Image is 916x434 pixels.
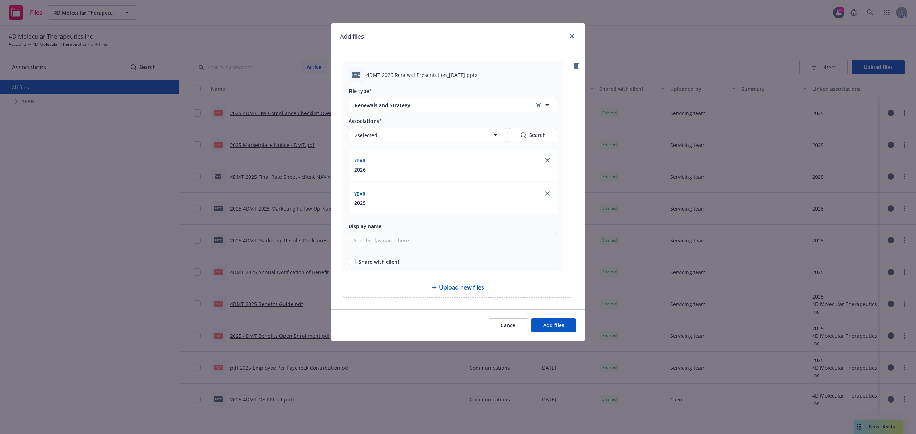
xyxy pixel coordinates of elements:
span: Share with client [359,258,400,266]
span: Add files [543,322,564,329]
span: pptx [352,72,360,77]
a: remove [572,61,580,70]
span: Cancel [501,322,517,329]
span: File type* [349,88,372,94]
a: close [567,32,576,40]
a: clear selection [534,101,543,109]
a: close [543,156,552,164]
svg: Search [521,132,526,138]
div: Upload new files [343,277,573,298]
button: 2selected [349,128,506,142]
span: Year [354,191,365,197]
span: Renewals and Strategy [355,102,524,109]
span: Associations* [349,118,382,124]
span: Year [354,158,365,164]
button: 2025 [354,199,366,207]
div: Search [521,128,546,142]
a: close [543,189,552,198]
input: Add display name here... [349,233,557,247]
button: Add files [531,318,576,332]
span: 2 selected [355,132,377,139]
button: Renewals and Strategyclear selection [349,98,557,112]
h1: Add files [340,32,364,41]
span: Display name [349,223,381,230]
span: Upload new files [439,283,484,292]
button: Cancel [489,318,528,332]
button: SearchSearch [509,128,557,142]
span: 4DMT 2026 Renewal Presentation_[DATE].pptx [366,71,477,79]
button: 2026 [354,166,366,173]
